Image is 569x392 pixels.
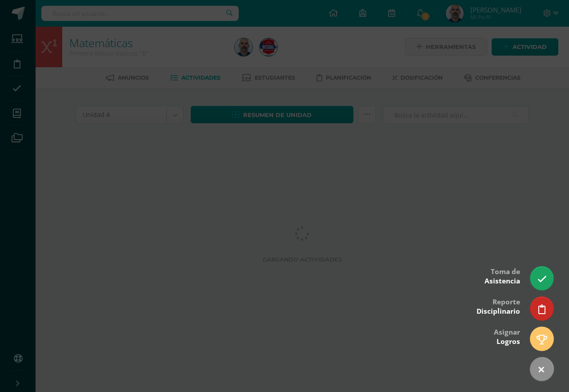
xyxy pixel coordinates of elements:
div: Asignar [494,322,520,351]
span: Logros [497,337,520,346]
span: Asistencia [485,276,520,286]
div: Toma de [485,261,520,290]
span: Disciplinario [477,307,520,316]
div: Reporte [477,291,520,320]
